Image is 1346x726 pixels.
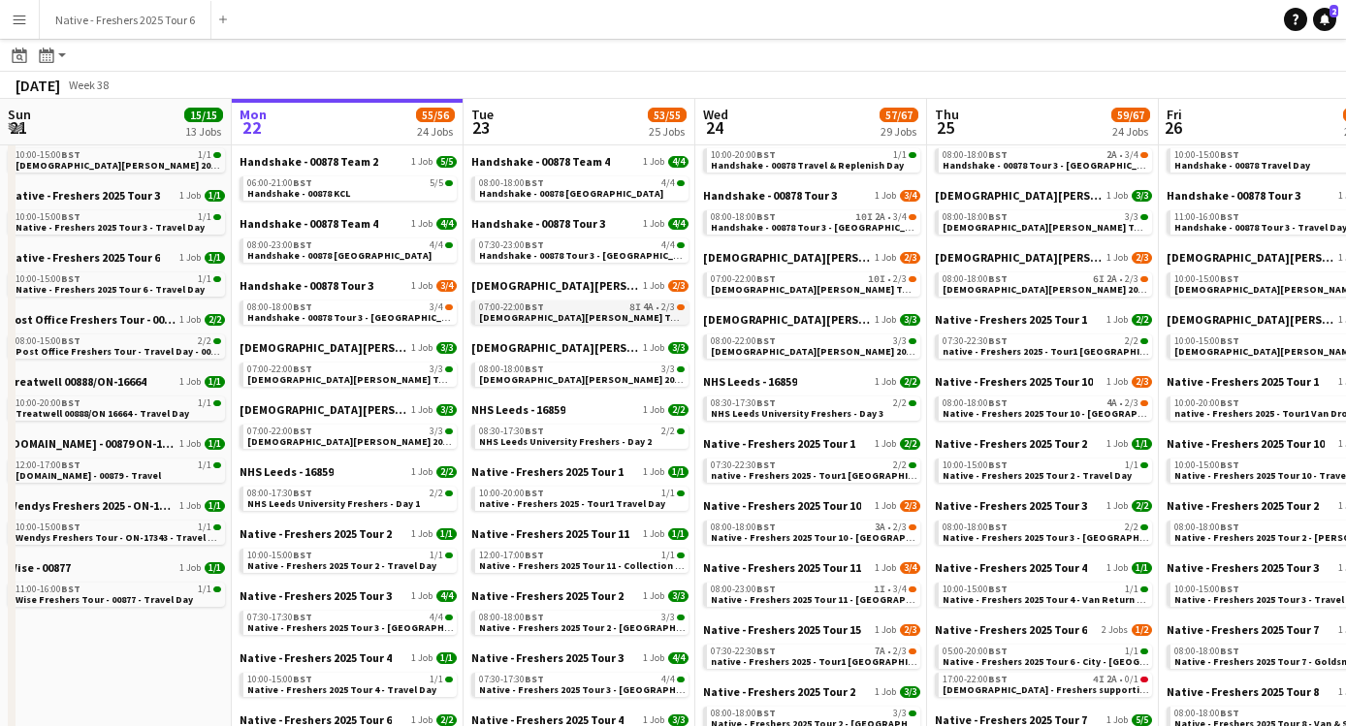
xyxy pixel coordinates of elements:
[1106,252,1128,264] span: 1 Job
[61,396,80,409] span: BST
[479,249,700,262] span: Handshake - 00878 Tour 3 - Leeds University
[703,374,797,389] span: NHS Leeds - 16859
[240,402,457,464] div: [DEMOGRAPHIC_DATA][PERSON_NAME] 2025 Tour 2 - 008481 Job3/307:00-22:00BST3/3[DEMOGRAPHIC_DATA][PE...
[1132,376,1152,388] span: 2/3
[1220,272,1239,285] span: BST
[471,154,610,169] span: Handshake - 00878 Team 4
[900,376,920,388] span: 2/2
[247,178,312,188] span: 06:00-21:00
[943,148,1148,171] a: 08:00-18:00BST2A•3/4Handshake - 00878 Tour 3 - [GEOGRAPHIC_DATA] Day 2
[479,178,544,188] span: 08:00-18:00
[943,407,1185,420] span: Native - Freshers 2025 Tour 10 - Swansea University
[16,148,221,171] a: 10:00-15:00BST1/1[DEMOGRAPHIC_DATA][PERSON_NAME] 2025 Tour 2 - 00848 - Travel Day
[935,188,1152,250] div: [DEMOGRAPHIC_DATA][PERSON_NAME] 2025 Tour 1 - 008481 Job3/308:00-18:00BST3/3[DEMOGRAPHIC_DATA][PE...
[179,252,201,264] span: 1 Job
[703,188,920,203] a: Handshake - 00878 Tour 31 Job3/4
[240,216,378,231] span: Handshake - 00878 Team 4
[471,278,689,340] div: [DEMOGRAPHIC_DATA][PERSON_NAME] 2025 Tour 1 - 008481 Job2/307:00-22:00BST8I4A•2/3[DEMOGRAPHIC_DAT...
[1106,190,1128,202] span: 1 Job
[661,240,675,250] span: 4/4
[1220,148,1239,161] span: BST
[436,342,457,354] span: 3/3
[16,159,340,172] span: Lady Garden 2025 Tour 2 - 00848 - Travel Day
[1174,159,1310,172] span: Handshake - 00878 Travel Day
[935,436,1152,451] a: Native - Freshers 2025 Tour 21 Job1/1
[893,398,907,408] span: 2/2
[16,272,221,295] a: 10:00-15:00BST1/1Native - Freshers 2025 Tour 6 - Travel Day
[1093,274,1105,284] span: 6I
[668,342,689,354] span: 3/3
[943,159,1190,172] span: Handshake - 00878 Tour 3 - Newcastle University Day 2
[711,283,1063,296] span: Lady Garden Tour 1 - 00848 - University of Nottingham
[240,278,373,293] span: Handshake - 00878 Tour 3
[935,374,1093,389] span: Native - Freshers 2025 Tour 10
[240,216,457,278] div: Handshake - 00878 Team 41 Job4/408:00-23:00BST4/4Handshake - 00878 [GEOGRAPHIC_DATA]
[711,272,916,295] a: 07:00-22:00BST10I•2/3[DEMOGRAPHIC_DATA][PERSON_NAME] Tour 1 - 00848 - [GEOGRAPHIC_DATA]
[943,398,1008,408] span: 08:00-18:00
[247,425,453,447] a: 07:00-22:00BST3/3[DEMOGRAPHIC_DATA][PERSON_NAME] 2025 Tour 2 - 00848 - [GEOGRAPHIC_DATA]
[247,364,312,374] span: 07:00-22:00
[711,334,916,357] a: 08:00-22:00BST3/3[DEMOGRAPHIC_DATA][PERSON_NAME] 2025 Tour 2 - 00848 - [GEOGRAPHIC_DATA]
[479,364,544,374] span: 08:00-18:00
[893,274,907,284] span: 2/3
[703,312,871,327] span: Lady Garden 2025 Tour 2 - 00848
[293,363,312,375] span: BST
[471,340,639,355] span: Lady Garden 2025 Tour 2 - 00848
[943,210,1148,233] a: 08:00-18:00BST3/3[DEMOGRAPHIC_DATA][PERSON_NAME] Tour 1 - 00848 - [GEOGRAPHIC_DATA]
[479,425,685,447] a: 08:30-17:30BST2/2NHS Leeds University Freshers - Day 2
[661,426,675,436] span: 2/2
[471,216,605,231] span: Handshake - 00878 Tour 3
[8,188,225,250] div: Native - Freshers 2025 Tour 31 Job1/110:00-15:00BST1/1Native - Freshers 2025 Tour 3 - Travel Day
[8,436,225,451] a: [DOMAIN_NAME] - 00879 ON-162111 Job1/1
[943,283,1316,296] span: Lady Garden 2025 Tour 2 - 00848 - Newcastle University
[875,314,896,326] span: 1 Job
[703,436,855,451] span: Native - Freshers 2025 Tour 1
[247,363,453,385] a: 07:00-22:00BST3/3[DEMOGRAPHIC_DATA][PERSON_NAME] Tour 1 - 00848 - [GEOGRAPHIC_DATA]
[943,212,1008,222] span: 08:00-18:00
[711,274,916,284] div: •
[240,154,378,169] span: Handshake - 00878 Team 2
[1220,396,1239,409] span: BST
[240,278,457,293] a: Handshake - 00878 Tour 31 Job3/4
[198,398,211,408] span: 1/1
[471,278,639,293] span: Lady Garden 2025 Tour 1 - 00848
[430,178,443,188] span: 5/5
[711,150,776,160] span: 10:00-20:00
[711,212,776,222] span: 08:00-18:00
[943,396,1148,419] a: 08:00-18:00BST4A•2/3Native - Freshers 2025 Tour 10 - [GEOGRAPHIC_DATA]
[471,154,689,216] div: Handshake - 00878 Team 41 Job4/408:00-18:00BST4/4Handshake - 00878 [GEOGRAPHIC_DATA]
[935,312,1087,327] span: Native - Freshers 2025 Tour 1
[1167,312,1334,327] span: Lady Garden 2025 Tour 2 - 00848
[893,150,907,160] span: 1/1
[436,156,457,168] span: 5/5
[8,250,160,265] span: Native - Freshers 2025 Tour 6
[629,302,641,312] span: 8I
[8,188,160,203] span: Native - Freshers 2025 Tour 3
[240,154,457,169] a: Handshake - 00878 Team 21 Job5/5
[668,404,689,416] span: 2/2
[471,340,689,402] div: [DEMOGRAPHIC_DATA][PERSON_NAME] 2025 Tour 2 - 008481 Job3/308:00-18:00BST3/3[DEMOGRAPHIC_DATA][PE...
[525,238,544,251] span: BST
[935,188,1103,203] span: Lady Garden 2025 Tour 1 - 00848
[479,435,652,448] span: NHS Leeds University Freshers - Day 2
[411,342,433,354] span: 1 Job
[471,154,689,169] a: Handshake - 00878 Team 41 Job4/4
[479,373,852,386] span: Lady Garden 2025 Tour 2 - 00848 - University of Manchester
[711,159,904,172] span: Handshake - 00878 Travel & Replenish Day
[198,274,211,284] span: 1/1
[1106,376,1128,388] span: 1 Job
[179,376,201,388] span: 1 Job
[179,314,201,326] span: 1 Job
[8,250,225,312] div: Native - Freshers 2025 Tour 61 Job1/110:00-15:00BST1/1Native - Freshers 2025 Tour 6 - Travel Day
[943,274,1148,284] div: •
[711,398,776,408] span: 08:30-17:30
[756,272,776,285] span: BST
[479,187,663,200] span: Handshake - 00878 Leicester
[711,407,883,420] span: NHS Leeds University Freshers - Day 3
[479,363,685,385] a: 08:00-18:00BST3/3[DEMOGRAPHIC_DATA][PERSON_NAME] 2025 Tour 2 - 00848 - [GEOGRAPHIC_DATA]
[900,252,920,264] span: 2/3
[703,126,920,188] div: Handshake - 00878 Team 41 Job1/110:00-20:00BST1/1Handshake - 00878 Travel & Replenish Day
[711,396,916,419] a: 08:30-17:30BST2/2NHS Leeds University Freshers - Day 3
[935,374,1152,389] a: Native - Freshers 2025 Tour 101 Job2/3
[61,334,80,347] span: BST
